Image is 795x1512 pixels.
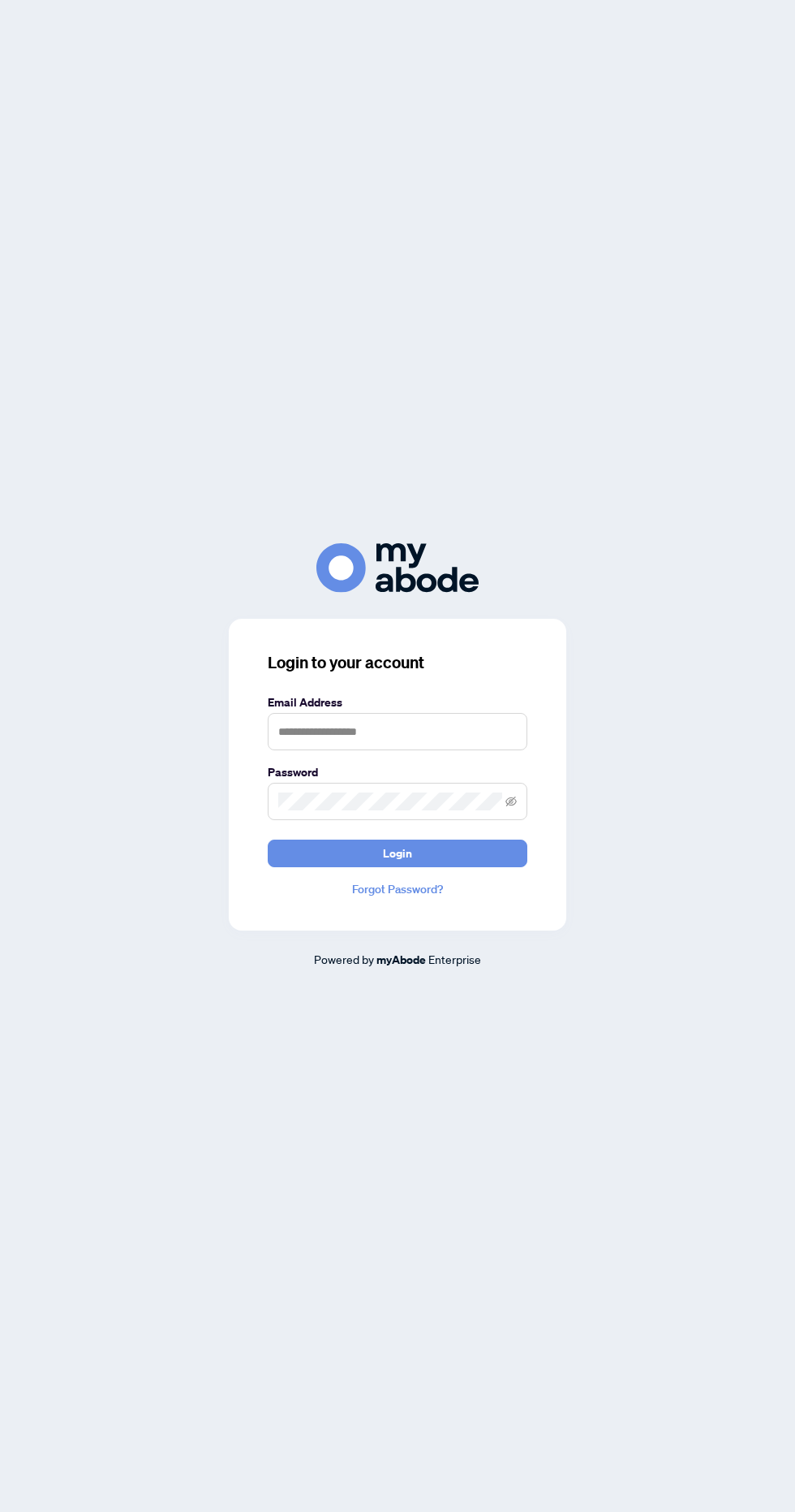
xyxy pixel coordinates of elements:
button: Login [268,840,527,867]
img: ma-logo [316,543,479,593]
span: Login [383,840,412,866]
label: Password [268,763,527,781]
a: Forgot Password? [268,880,527,898]
span: Powered by [314,952,374,966]
label: Email Address [268,693,527,711]
span: eye-invisible [505,796,517,807]
h3: Login to your account [268,651,527,674]
span: Enterprise [428,952,481,966]
a: myAbode [376,951,426,969]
